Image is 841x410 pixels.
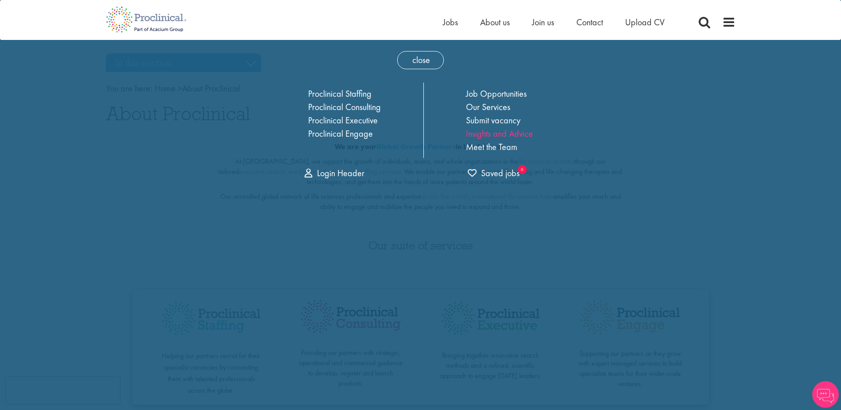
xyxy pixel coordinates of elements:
a: Login Header [305,167,364,179]
a: Submit vacancy [466,114,520,126]
a: Proclinical Executive [308,114,378,126]
a: Job Opportunities [466,88,527,99]
a: Jobs [443,16,458,28]
a: Meet the Team [466,141,517,153]
a: trigger for shortlist [468,167,520,180]
span: close [397,51,444,69]
a: Proclinical Staffing [308,88,372,99]
a: Proclinical Consulting [308,101,381,113]
sub: 0 [518,165,527,174]
a: About us [480,16,510,28]
a: Join us [532,16,554,28]
a: Upload CV [625,16,665,28]
a: Insights and Advice [466,128,533,139]
span: Saved jobs [468,167,520,179]
img: Chatbot [812,381,839,408]
a: Proclinical Engage [308,128,373,139]
a: Contact [576,16,603,28]
a: Our Services [466,101,510,113]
